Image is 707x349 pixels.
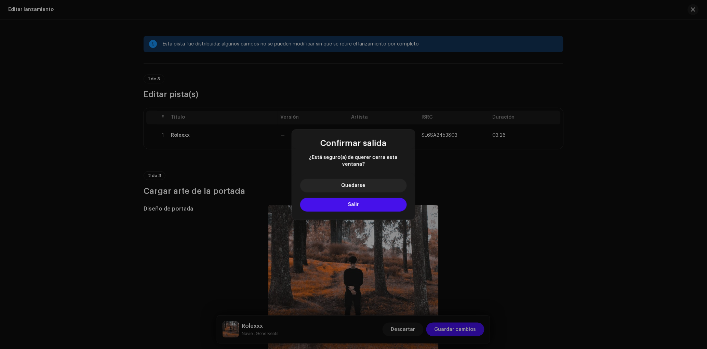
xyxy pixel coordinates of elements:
[342,183,366,188] span: Quedarse
[320,139,387,147] span: Confirmar salida
[348,202,359,207] span: Salir
[300,179,407,192] button: Quedarse
[300,154,407,168] span: ¿Está seguro(a) de querer cerra esta ventana?
[300,198,407,212] button: Salir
